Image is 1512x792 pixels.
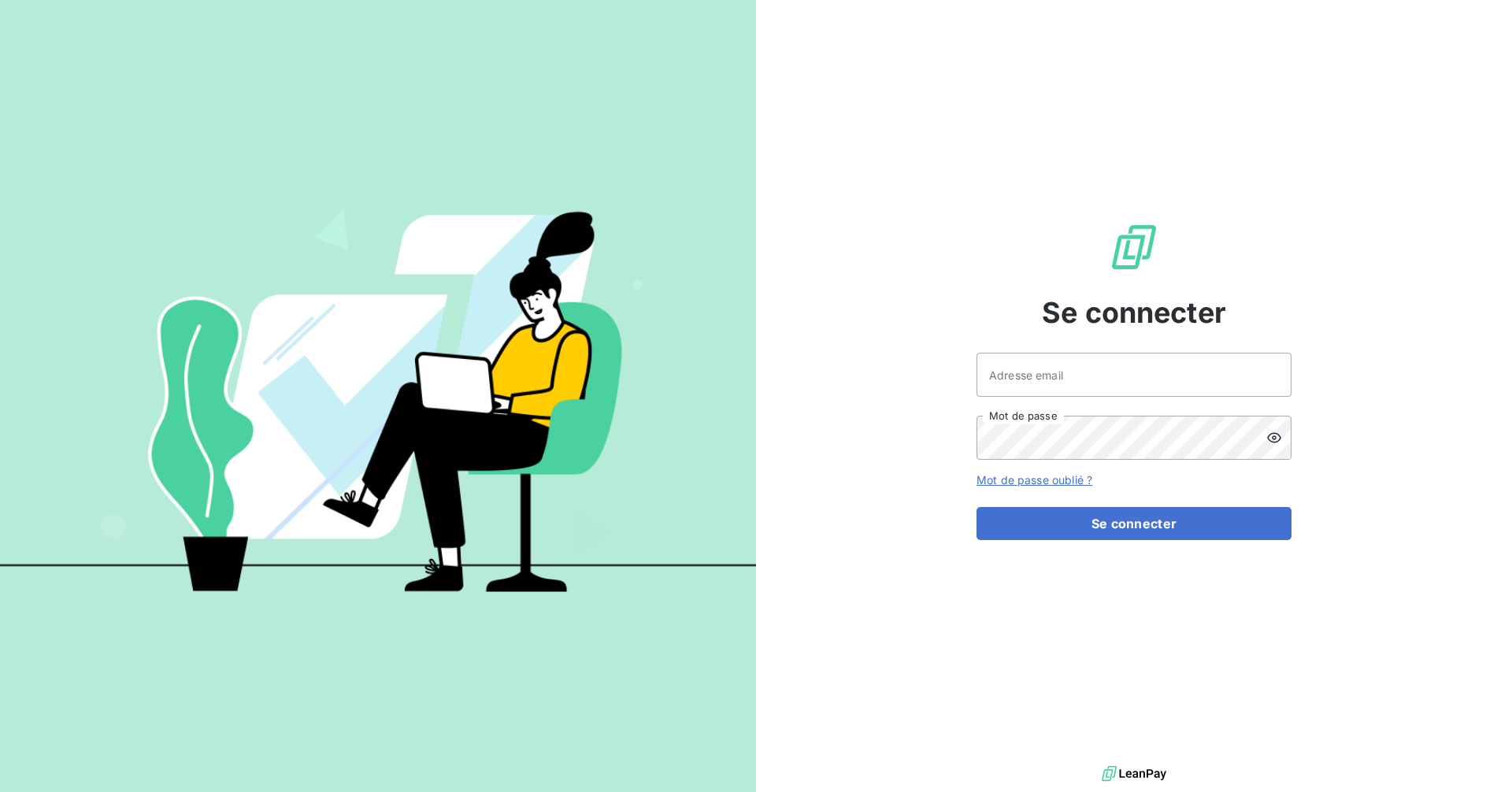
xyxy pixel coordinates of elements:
img: Logo LeanPay [1109,222,1159,272]
img: logo [1102,762,1166,786]
input: placeholder [976,353,1291,397]
a: Mot de passe oublié ? [976,473,1092,487]
span: Se connecter [1042,291,1226,334]
button: Se connecter [976,507,1291,540]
